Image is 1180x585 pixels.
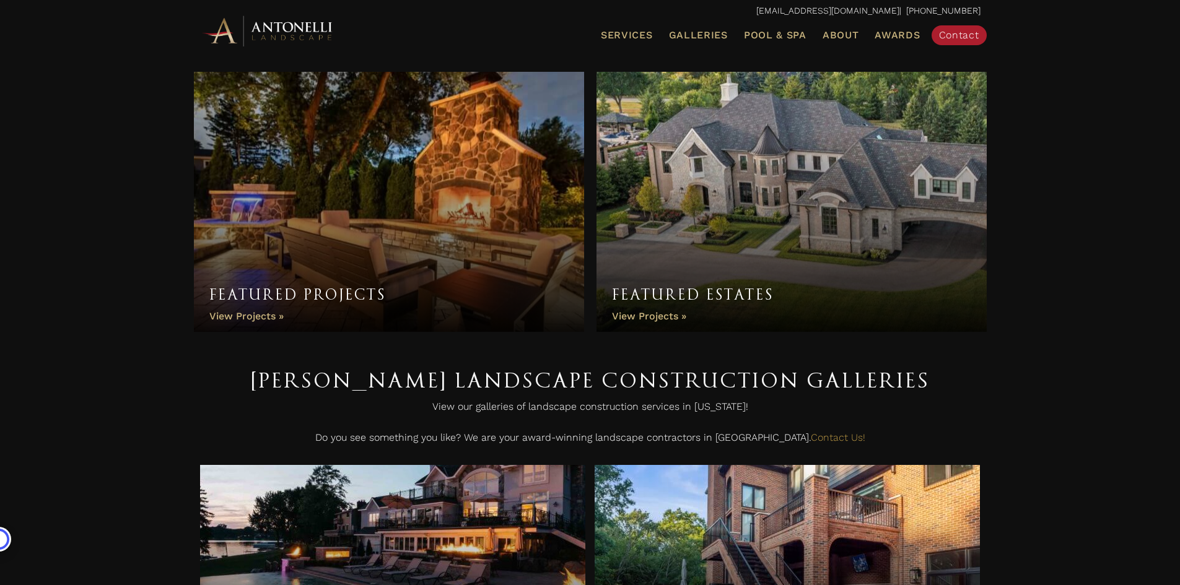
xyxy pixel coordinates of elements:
a: Contact Us! [811,431,865,443]
span: Services [601,30,653,40]
p: View our galleries of landscape construction services in [US_STATE]! [200,397,981,422]
a: Contact [932,25,987,45]
h1: [PERSON_NAME] Landscape Construction Galleries [200,363,981,397]
span: Pool & Spa [744,29,806,41]
img: Antonelli Horizontal Logo [200,14,336,48]
p: | [PHONE_NUMBER] [200,3,981,19]
a: [EMAIL_ADDRESS][DOMAIN_NAME] [756,6,899,15]
span: About [823,30,859,40]
a: Galleries [664,27,733,43]
a: Pool & Spa [739,27,811,43]
span: Awards [875,29,920,41]
a: About [818,27,864,43]
p: Do you see something you like? We are your award-winning landscape contractors in [GEOGRAPHIC_DATA]. [200,428,981,453]
a: Services [596,27,658,43]
span: Galleries [669,29,728,41]
span: Contact [939,29,979,41]
a: Awards [870,27,925,43]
